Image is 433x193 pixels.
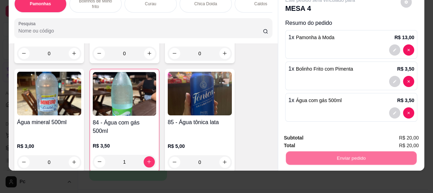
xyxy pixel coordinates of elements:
[219,157,230,168] button: increase-product-quantity
[145,1,157,7] p: Curau
[94,156,105,167] button: decrease-product-quantity
[288,33,334,42] p: 1 x
[169,157,180,168] button: decrease-product-quantity
[389,44,400,56] button: decrease-product-quantity
[296,66,353,72] span: Bolinho Frito com Pimenta
[169,48,180,59] button: decrease-product-quantity
[296,98,342,103] span: Água com gás 500ml
[93,142,156,149] p: R$ 3,50
[403,76,414,87] button: decrease-product-quantity
[17,72,81,115] img: product-image
[17,118,81,127] h4: Água mineral 500ml
[69,157,80,168] button: increase-product-quantity
[254,1,267,7] p: Caldos
[18,157,30,168] button: decrease-product-quantity
[288,65,353,73] p: 1 x
[144,48,155,59] button: increase-product-quantity
[194,1,217,7] p: Chica Doida
[397,65,414,72] p: R$ 3,50
[168,143,232,150] p: R$ 5,00
[285,19,417,27] p: Resumo do pedido
[285,3,355,13] p: MESA 4
[30,1,51,7] p: Pamonhas
[69,48,80,59] button: increase-product-quantity
[219,48,230,59] button: increase-product-quantity
[389,76,400,87] button: decrease-product-quantity
[93,119,156,135] h4: 84 - Água com gás 500ml
[296,35,335,40] span: Pamonha à Moda
[399,142,419,149] span: R$ 20,00
[94,48,105,59] button: decrease-product-quantity
[168,118,232,127] h4: 85 - Água tônica lata
[394,34,414,41] p: R$ 13,00
[168,72,232,115] img: product-image
[17,143,81,150] p: R$ 3,00
[284,143,295,148] strong: Total
[18,21,38,27] label: Pesquisa
[18,48,30,59] button: decrease-product-quantity
[403,44,414,56] button: decrease-product-quantity
[18,27,263,34] input: Pesquisa
[144,156,155,167] button: increase-product-quantity
[288,96,342,105] p: 1 x
[93,72,156,116] img: product-image
[397,97,414,104] p: R$ 3,50
[286,151,417,165] button: Enviar pedido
